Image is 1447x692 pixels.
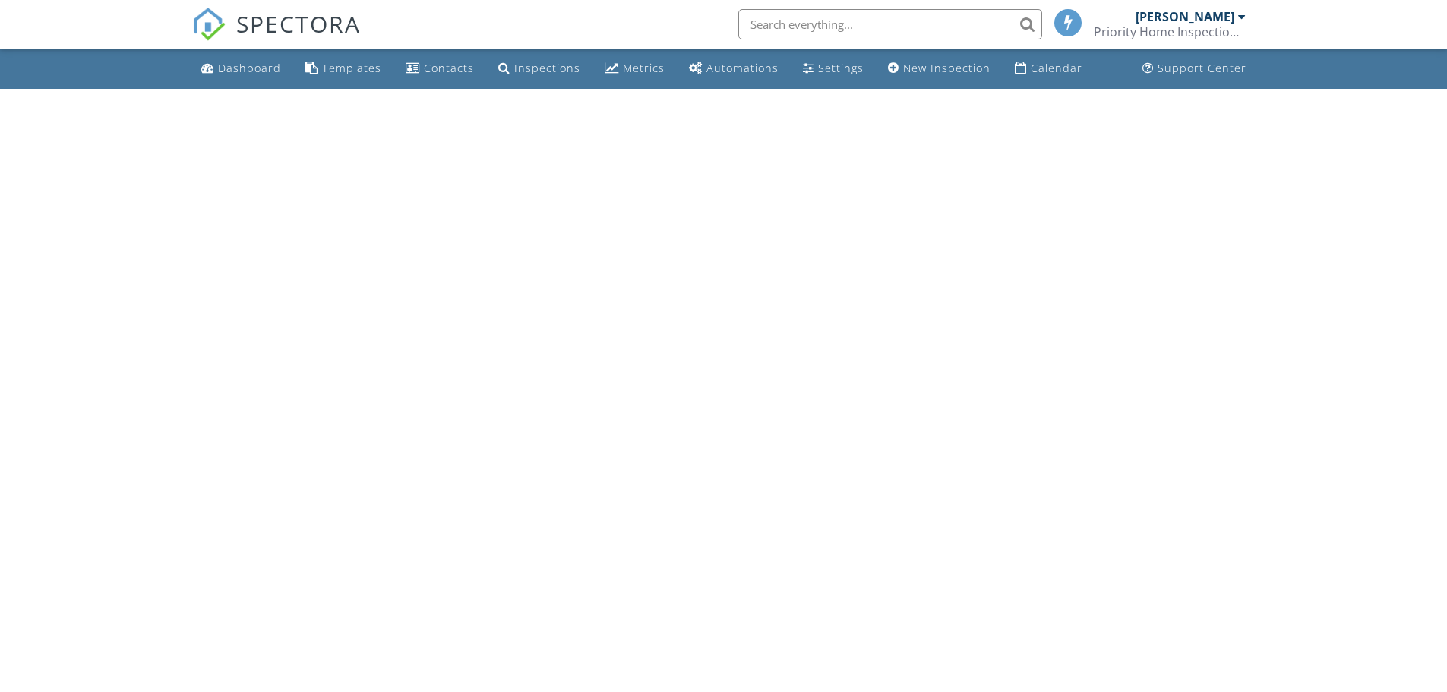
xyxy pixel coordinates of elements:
[797,55,870,83] a: Settings
[882,55,997,83] a: New Inspection
[195,55,287,83] a: Dashboard
[514,61,580,75] div: Inspections
[1094,24,1246,39] div: Priority Home Inspections, LLC
[623,61,665,75] div: Metrics
[236,8,361,39] span: SPECTORA
[1031,61,1082,75] div: Calendar
[322,61,381,75] div: Templates
[706,61,779,75] div: Automations
[738,9,1042,39] input: Search everything...
[424,61,474,75] div: Contacts
[492,55,586,83] a: Inspections
[192,21,361,52] a: SPECTORA
[683,55,785,83] a: Automations (Basic)
[1009,55,1088,83] a: Calendar
[903,61,990,75] div: New Inspection
[1136,9,1234,24] div: [PERSON_NAME]
[192,8,226,41] img: The Best Home Inspection Software - Spectora
[218,61,281,75] div: Dashboard
[818,61,864,75] div: Settings
[299,55,387,83] a: Templates
[1158,61,1246,75] div: Support Center
[400,55,480,83] a: Contacts
[1136,55,1253,83] a: Support Center
[599,55,671,83] a: Metrics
